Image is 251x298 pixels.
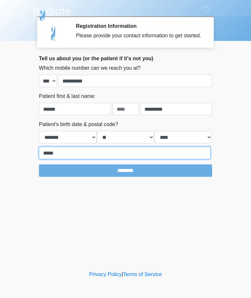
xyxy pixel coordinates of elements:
[39,55,212,62] h2: Tell us about you (or the patient if it's not you)
[32,5,72,21] img: Hydrate IV Bar - Scottsdale Logo
[122,271,123,277] a: |
[39,92,95,100] label: Patient first & last name:
[123,271,162,277] a: Terms of Service
[44,23,63,43] img: Agent Avatar
[39,64,141,72] label: Which mobile number can we reach you at?
[39,121,118,128] label: Patient's birth date & postal code?
[89,271,122,277] a: Privacy Policy
[76,32,202,40] div: Please provide your contact information to get started.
